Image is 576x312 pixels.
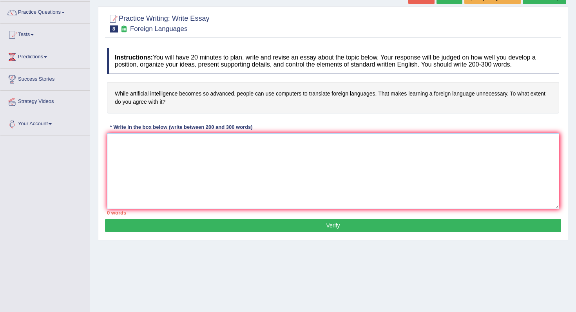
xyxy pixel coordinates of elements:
[105,219,561,232] button: Verify
[0,46,90,66] a: Predictions
[115,54,153,61] b: Instructions:
[107,13,209,32] h2: Practice Writing: Write Essay
[0,2,90,21] a: Practice Questions
[107,209,559,216] div: 0 words
[120,25,128,33] small: Exam occurring question
[107,123,255,131] div: * Write in the box below (write between 200 and 300 words)
[0,91,90,110] a: Strategy Videos
[107,82,559,114] h4: While artificial intelligence becomes so advanced, people can use computers to translate foreign ...
[130,25,188,32] small: Foreign Languages
[0,113,90,133] a: Your Account
[0,69,90,88] a: Success Stories
[107,48,559,74] h4: You will have 20 minutes to plan, write and revise an essay about the topic below. Your response ...
[110,25,118,32] span: 8
[0,24,90,43] a: Tests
